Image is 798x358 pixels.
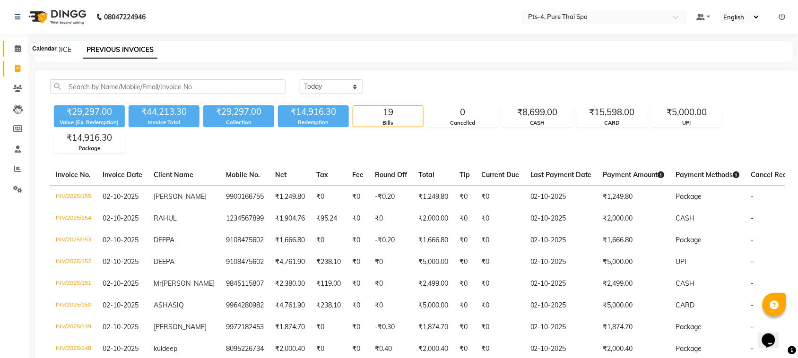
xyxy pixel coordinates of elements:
[226,170,260,179] span: Mobile No.
[676,257,687,266] span: UPI
[369,186,413,208] td: -₹0.20
[54,145,124,153] div: Package
[413,186,454,208] td: ₹1,249.80
[413,251,454,273] td: ₹5,000.00
[369,230,413,251] td: -₹0.20
[162,279,215,288] span: [PERSON_NAME]
[269,273,311,295] td: ₹2,380.00
[413,230,454,251] td: ₹1,666.80
[413,208,454,230] td: ₹2,000.00
[676,170,740,179] span: Payment Methods
[525,273,598,295] td: 02-10-2025
[503,106,572,119] div: ₹8,699.00
[598,316,670,338] td: ₹1,874.70
[154,344,177,353] span: kuldeep
[751,344,754,353] span: -
[676,301,695,309] span: CARD
[353,106,423,119] div: 19
[278,105,349,119] div: ₹14,916.30
[316,170,328,179] span: Tax
[530,170,592,179] span: Last Payment Date
[676,344,702,353] span: Package
[476,230,525,251] td: ₹0
[24,4,89,30] img: logo
[751,279,754,288] span: -
[203,119,274,127] div: Collection
[525,208,598,230] td: 02-10-2025
[577,106,647,119] div: ₹15,598.00
[154,301,184,309] span: ASHASIQ
[525,295,598,316] td: 02-10-2025
[103,323,139,331] span: 02-10-2025
[413,316,454,338] td: ₹1,874.70
[369,208,413,230] td: ₹0
[347,186,369,208] td: ₹0
[154,323,207,331] span: [PERSON_NAME]
[50,273,97,295] td: INV/2025/151
[676,279,695,288] span: CASH
[311,251,347,273] td: ₹238.10
[598,295,670,316] td: ₹5,000.00
[54,105,125,119] div: ₹29,297.00
[454,295,476,316] td: ₹0
[454,208,476,230] td: ₹0
[577,119,647,127] div: CARD
[525,251,598,273] td: 02-10-2025
[104,4,146,30] b: 08047224946
[751,323,754,331] span: -
[50,230,97,251] td: INV/2025/153
[30,43,59,55] div: Calendar
[103,236,139,244] span: 02-10-2025
[751,192,754,201] span: -
[50,295,97,316] td: INV/2025/150
[220,273,269,295] td: 9845115807
[50,79,286,94] input: Search by Name/Mobile/Email/Invoice No
[454,316,476,338] td: ₹0
[347,208,369,230] td: ₹0
[311,186,347,208] td: ₹0
[154,279,162,288] span: Mr
[103,301,139,309] span: 02-10-2025
[311,230,347,251] td: ₹0
[751,236,754,244] span: -
[369,273,413,295] td: ₹0
[476,208,525,230] td: ₹0
[598,251,670,273] td: ₹5,000.00
[413,295,454,316] td: ₹5,000.00
[481,170,519,179] span: Current Due
[311,208,347,230] td: ₹95.24
[603,170,665,179] span: Payment Amount
[676,323,702,331] span: Package
[676,214,695,222] span: CASH
[50,316,97,338] td: INV/2025/149
[598,186,670,208] td: ₹1,249.80
[352,170,364,179] span: Fee
[369,316,413,338] td: -₹0.30
[311,295,347,316] td: ₹238.10
[269,295,311,316] td: ₹4,761.90
[347,295,369,316] td: ₹0
[154,192,207,201] span: [PERSON_NAME]
[476,273,525,295] td: ₹0
[220,230,269,251] td: 9108475602
[525,230,598,251] td: 02-10-2025
[269,208,311,230] td: ₹1,904.76
[129,105,199,119] div: ₹44,213.30
[751,214,754,222] span: -
[269,251,311,273] td: ₹4,761.90
[454,230,476,251] td: ₹0
[652,119,722,127] div: UPI
[454,186,476,208] td: ₹0
[652,106,722,119] div: ₹5,000.00
[103,344,139,353] span: 02-10-2025
[103,279,139,288] span: 02-10-2025
[103,257,139,266] span: 02-10-2025
[154,214,177,222] span: RAHUL
[369,251,413,273] td: ₹0
[418,170,434,179] span: Total
[50,186,97,208] td: INV/2025/155
[347,316,369,338] td: ₹0
[758,320,789,349] iframe: chat widget
[454,251,476,273] td: ₹0
[50,208,97,230] td: INV/2025/154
